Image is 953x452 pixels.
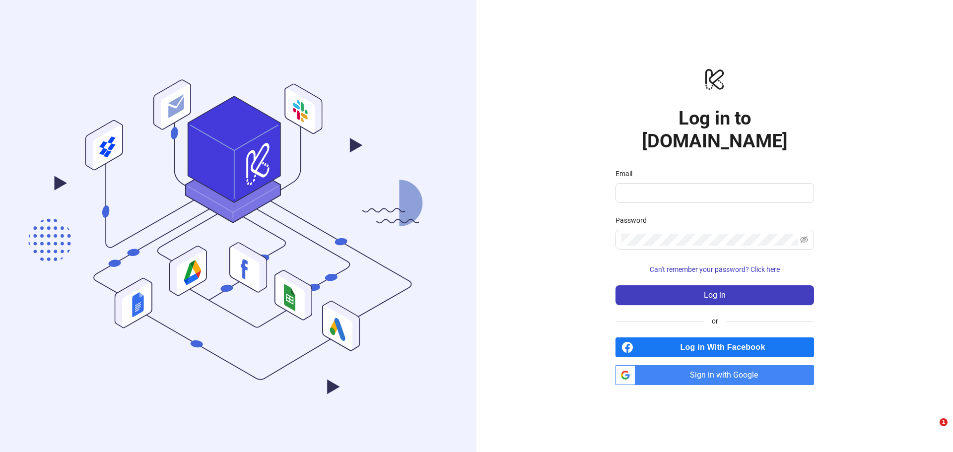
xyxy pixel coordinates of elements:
span: Sign in with Google [639,365,814,385]
span: Log in With Facebook [637,337,814,357]
input: Password [621,234,798,246]
a: Log in With Facebook [615,337,814,357]
span: 1 [940,418,948,426]
h1: Log in to [DOMAIN_NAME] [615,107,814,152]
span: Log in [704,291,726,300]
a: Can't remember your password? Click here [615,265,814,273]
span: Can't remember your password? Click here [650,265,780,273]
button: Can't remember your password? Click here [615,261,814,277]
span: eye-invisible [800,236,808,244]
iframe: Intercom live chat [919,418,943,442]
label: Email [615,168,639,179]
a: Sign in with Google [615,365,814,385]
button: Log in [615,285,814,305]
input: Email [621,187,806,199]
label: Password [615,215,653,226]
span: or [704,316,726,326]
